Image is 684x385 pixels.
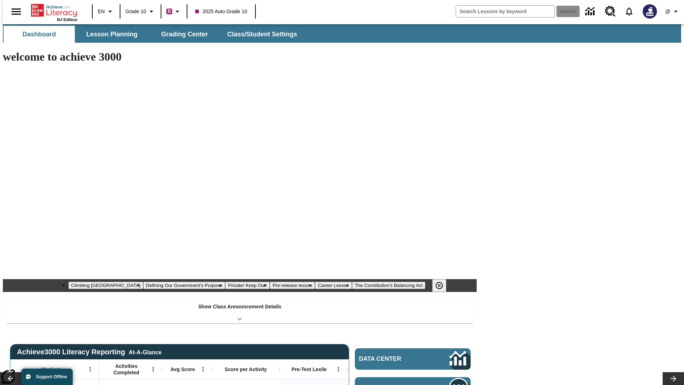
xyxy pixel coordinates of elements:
a: Notifications [620,2,638,21]
span: Score per Activity [225,366,267,373]
span: Lesson Planning [86,30,138,38]
button: Profile/Settings [661,5,684,18]
button: Language: EN, Select a language [95,5,118,18]
span: Pre-Test Lexile [292,366,327,373]
button: Slide 4 Pre-release lesson [270,282,315,289]
span: 2025 Auto Grade 10 [195,8,247,15]
button: Dashboard [4,26,75,43]
button: Support Offline [21,369,73,385]
a: Resource Center, Will open in new tab [601,2,620,21]
button: Select a new avatar [638,2,661,21]
button: Lesson carousel, Next [663,372,684,385]
button: Pause [432,279,446,292]
a: Data Center [355,348,471,370]
span: B [167,7,171,16]
button: Open Menu [333,364,344,375]
button: Boost Class color is violet red. Change class color [164,5,185,18]
button: Open Menu [85,364,95,375]
div: SubNavbar [3,26,304,43]
button: Grading Center [149,26,220,43]
button: Slide 6 The Constitution's Balancing Act [352,282,426,289]
img: Avatar [643,4,657,19]
span: Grade 10 [125,8,146,15]
div: Show Class Announcement Details [6,299,473,323]
button: Slide 2 Defining Our Government's Purpose [143,282,225,289]
button: Slide 3 Private! Keep Out! [225,282,270,289]
button: Lesson Planning [76,26,147,43]
span: Data Center [359,355,426,363]
span: Achieve3000 Literacy Reporting [17,348,162,356]
span: NJ Edition [57,17,77,22]
button: Slide 1 Climbing Mount Tai [68,282,143,289]
span: Support Offline [36,374,67,379]
a: Data Center [581,2,601,21]
span: @ [665,8,670,15]
span: Activities Completed [103,363,150,376]
input: search field [456,6,554,17]
button: Open Menu [198,364,208,375]
span: EN [98,8,105,15]
div: Home [31,2,77,22]
a: Home [31,3,77,17]
button: Open Menu [148,364,159,375]
div: Pause [432,279,454,292]
span: Dashboard [22,30,56,38]
span: Class/Student Settings [227,30,297,38]
div: At-A-Glance [129,348,161,356]
div: SubNavbar [3,24,681,43]
button: Open side menu [6,1,27,22]
span: Grading Center [161,30,208,38]
button: Grade: Grade 10, Select a grade [123,5,159,18]
span: Avg Score [170,366,195,373]
h1: welcome to achieve 3000 [3,50,477,63]
button: Slide 5 Career Lesson [315,282,352,289]
span: Student [41,366,59,373]
p: Show Class Announcement Details [198,303,281,310]
button: Class/Student Settings [222,26,303,43]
